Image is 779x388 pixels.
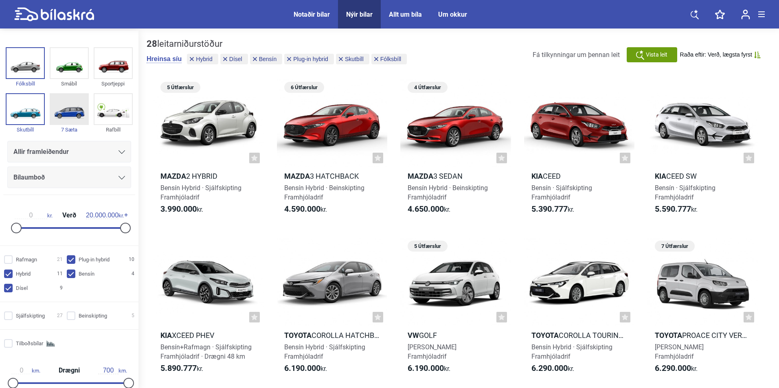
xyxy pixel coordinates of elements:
div: 7 Sæta [50,125,89,134]
span: Bensín+Rafmagn · Sjálfskipting Framhjóladrif · Drægni 48 km [160,343,252,360]
button: Raða eftir: Verð, lægsta fyrst [680,51,761,58]
b: 4.590.000 [284,204,320,214]
span: kr. [655,204,698,214]
span: Plug-in hybrid [79,255,110,264]
span: Drægni [57,367,82,374]
span: [PERSON_NAME] Framhjóladrif [408,343,456,360]
button: Hreinsa síu [147,55,182,63]
div: Sportjeppi [94,79,133,88]
span: Allir framleiðendur [13,146,69,158]
h2: Corolla Touring Sports Hybrid [524,331,635,340]
b: 5.590.777 [655,204,691,214]
span: Plug-in hybrid [293,56,328,62]
span: kr. [15,212,53,219]
span: Bensín [79,270,94,278]
button: Plug-in hybrid [284,54,334,64]
h2: Proace City Verso Stuttur [647,331,758,340]
span: Tilboðsbílar [16,339,43,348]
b: Kia [531,172,543,180]
b: Toyota [655,331,682,340]
b: 6.290.000 [531,363,568,373]
h2: 3 Sedan [400,171,511,181]
span: 7 Útfærslur [659,241,691,252]
span: 10 [129,255,134,264]
a: Notaðir bílar [294,11,330,18]
div: Fólksbíll [6,79,45,88]
span: Skutbíll [345,56,364,62]
span: 27 [57,311,63,320]
span: Bensín Hybrid · Sjálfskipting Framhjóladrif [160,184,241,201]
span: Hybrid [16,270,31,278]
a: ToyotaCorolla Hatchback HybridBensín Hybrid · SjálfskiptingFramhjóladrif6.190.000kr. [277,238,388,380]
h2: Ceed [524,171,635,181]
span: Bensín Hybrid · Beinskipting Framhjóladrif [284,184,364,201]
b: Mazda [160,172,186,180]
span: kr. [284,364,327,373]
b: Toyota [531,331,559,340]
span: kr. [531,364,574,373]
a: 7 ÚtfærslurToyotaProace City Verso Stuttur[PERSON_NAME]Framhjóladrif6.290.000kr. [647,238,758,380]
span: kr. [86,212,124,219]
div: Rafbíll [94,125,133,134]
b: 5.390.777 [531,204,568,214]
div: leitarniðurstöður [147,39,409,49]
span: Bílaumboð [13,172,45,183]
a: KiaCeed SWBensín · SjálfskiptingFramhjóladrif5.590.777kr. [647,79,758,221]
div: Skutbíll [6,125,45,134]
a: Allt um bíla [389,11,422,18]
span: kr. [408,364,450,373]
button: Hybrid [187,54,218,64]
span: Raða eftir: Verð, lægsta fyrst [680,51,752,58]
div: Smábíl [50,79,89,88]
span: Beinskipting [79,311,107,320]
button: Dísel [220,54,248,64]
h2: XCeed PHEV [153,331,264,340]
span: Fólksbíll [380,56,401,62]
span: kr. [531,204,574,214]
span: Bensín [259,56,277,62]
button: Skutbíll [336,54,369,64]
h2: 3 Hatchback [277,171,388,181]
span: Bensín · Sjálfskipting Framhjóladrif [531,184,592,201]
a: KiaCeedBensín · SjálfskiptingFramhjóladrif5.390.777kr. [524,79,635,221]
b: 6.190.000 [284,363,320,373]
span: 5 Útfærslur [165,82,196,93]
span: Vista leit [646,50,667,59]
a: 6 ÚtfærslurMazda3 HatchbackBensín Hybrid · BeinskiptingFramhjóladrif4.590.000kr. [277,79,388,221]
span: kr. [655,364,698,373]
span: kr. [160,364,203,373]
button: Bensín [250,54,283,64]
span: 5 [132,311,134,320]
b: 4.650.000 [408,204,444,214]
b: Mazda [284,172,310,180]
a: 4 ÚtfærslurMazda3 SedanBensín Hybrid · BeinskiptingFramhjóladrif4.650.000kr. [400,79,511,221]
a: KiaXCeed PHEVBensín+Rafmagn · SjálfskiptingFramhjóladrif · Drægni 48 km5.890.777kr. [153,238,264,380]
a: 5 ÚtfærslurVWGolf[PERSON_NAME]Framhjóladrif6.190.000kr. [400,238,511,380]
span: km. [98,367,127,374]
span: Dísel [229,56,242,62]
b: Mazda [408,172,433,180]
a: Nýir bílar [346,11,373,18]
span: Hybrid [196,56,212,62]
span: Verð [60,212,78,219]
button: Fólksbíll [371,54,407,64]
span: 4 Útfærslur [412,82,443,93]
span: 6 Útfærslur [288,82,320,93]
span: 4 [132,270,134,278]
a: 5 ÚtfærslurMazda2 HybridBensín Hybrid · SjálfskiptingFramhjóladrif3.990.000kr. [153,79,264,221]
b: 6.190.000 [408,363,444,373]
b: VW [408,331,419,340]
h2: Corolla Hatchback Hybrid [277,331,388,340]
span: Fá tilkynningar um þennan leit [533,51,620,59]
span: Rafmagn [16,255,37,264]
span: 11 [57,270,63,278]
span: Bensín Hybrid · Sjálfskipting Framhjóladrif [284,343,365,360]
b: Kia [655,172,666,180]
h2: 2 Hybrid [153,171,264,181]
h2: Ceed SW [647,171,758,181]
span: Sjálfskipting [16,311,45,320]
span: 9 [60,284,63,292]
